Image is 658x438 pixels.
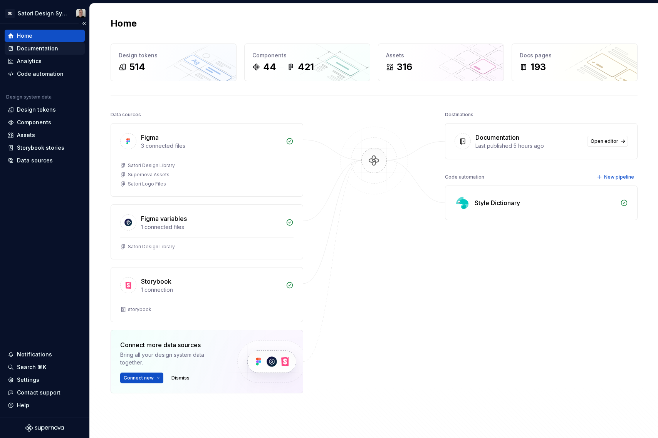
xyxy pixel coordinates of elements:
span: Open editor [591,138,618,144]
span: New pipeline [604,174,634,180]
div: Satori Logo Files [128,181,166,187]
button: New pipeline [594,172,638,182]
button: Contact support [5,386,85,399]
div: 3 connected files [141,142,281,150]
div: Storybook stories [17,144,64,152]
a: Assets316 [378,43,504,81]
button: Collapse sidebar [79,18,89,29]
div: Destinations [445,109,473,120]
div: SD [5,9,15,18]
div: Code automation [17,70,64,78]
div: Figma [141,133,159,142]
a: Code automation [5,68,85,80]
a: Documentation [5,42,85,55]
div: 193 [530,61,546,73]
div: Figma variables [141,214,187,223]
span: Dismiss [171,375,190,381]
button: Dismiss [168,373,193,383]
a: Design tokens514 [111,43,237,81]
a: Data sources [5,154,85,167]
button: Notifications [5,348,85,361]
svg: Supernova Logo [25,424,64,432]
div: Home [17,32,32,40]
div: 316 [397,61,412,73]
button: Connect new [120,373,163,383]
button: SDSatori Design SystemAlan Gornick [2,5,88,22]
a: Analytics [5,55,85,67]
div: Documentation [475,133,519,142]
div: Contact support [17,389,60,396]
a: Docs pages193 [512,43,638,81]
div: Docs pages [520,52,629,59]
div: Satori Design Library [128,162,175,169]
a: Components [5,116,85,129]
a: Figma3 connected filesSatori Design LibrarySupernova AssetsSatori Logo Files [111,123,303,197]
div: Help [17,401,29,409]
div: Data sources [17,157,53,164]
div: Design tokens [17,106,56,114]
div: 1 connection [141,286,281,294]
a: Figma variables1 connected filesSatori Design Library [111,204,303,259]
div: Bring all your design system data together. [120,351,224,366]
div: Last published 5 hours ago [475,142,582,150]
div: Satori Design System [18,10,67,17]
a: Open editor [587,136,628,147]
div: Documentation [17,45,58,52]
a: Storybook stories [5,142,85,154]
div: Code automation [445,172,484,182]
div: Search ⌘K [17,363,46,371]
div: Data sources [111,109,141,120]
a: Storybook1 connectionstorybook [111,267,303,322]
div: Components [252,52,362,59]
div: storybook [128,306,151,313]
a: Design tokens [5,104,85,116]
button: Help [5,399,85,411]
div: Settings [17,376,39,384]
div: 421 [298,61,314,73]
div: Supernova Assets [128,172,170,178]
div: 44 [263,61,276,73]
div: Style Dictionary [475,198,520,207]
a: Components44421 [244,43,370,81]
div: Notifications [17,351,52,358]
img: Alan Gornick [76,9,86,18]
div: Components [17,119,51,126]
a: Assets [5,129,85,141]
div: Storybook [141,277,171,286]
div: 1 connected files [141,223,281,231]
a: Settings [5,374,85,386]
div: Assets [386,52,496,59]
div: Analytics [17,57,42,65]
span: Connect new [124,375,154,381]
div: Design system data [6,94,52,100]
a: Home [5,30,85,42]
div: Assets [17,131,35,139]
div: Satori Design Library [128,244,175,250]
button: Search ⌘K [5,361,85,373]
h2: Home [111,17,137,30]
div: Design tokens [119,52,228,59]
div: Connect more data sources [120,340,224,349]
div: 514 [129,61,145,73]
